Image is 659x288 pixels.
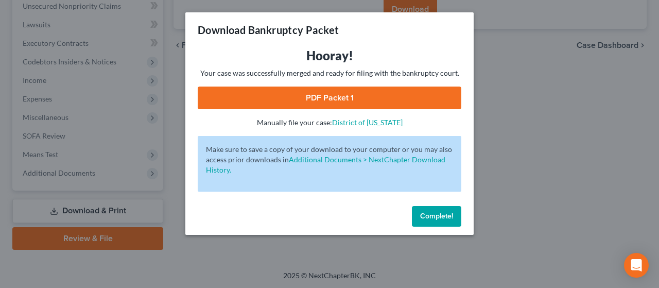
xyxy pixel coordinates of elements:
span: Complete! [420,212,453,221]
a: PDF Packet 1 [198,87,461,109]
p: Your case was successfully merged and ready for filing with the bankruptcy court. [198,68,461,78]
h3: Download Bankruptcy Packet [198,23,339,37]
p: Make sure to save a copy of your download to your computer or you may also access prior downloads in [206,144,453,175]
button: Complete! [412,206,461,227]
a: Additional Documents > NextChapter Download History. [206,155,445,174]
p: Manually file your case: [198,117,461,128]
h3: Hooray! [198,47,461,64]
a: District of [US_STATE] [332,118,403,127]
div: Open Intercom Messenger [624,253,649,278]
